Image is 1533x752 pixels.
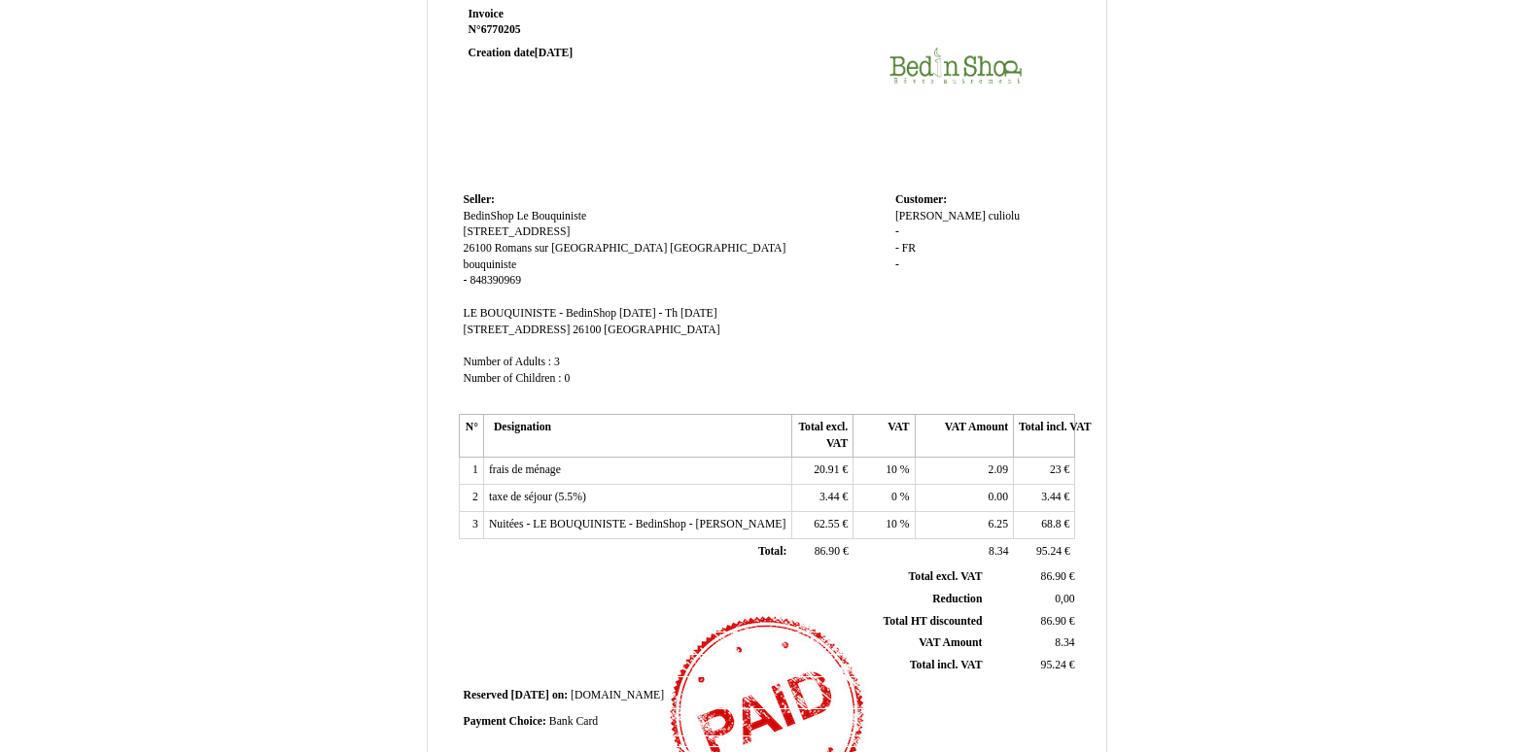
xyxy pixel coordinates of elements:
span: [DOMAIN_NAME] [571,689,664,701]
span: [DATE] [511,689,549,701]
span: [PERSON_NAME] [895,210,986,222]
span: VAT Amount [919,636,982,649]
th: Total incl. VAT [1014,415,1075,458]
span: Total incl. VAT [910,659,983,671]
strong: Creation date [469,47,574,59]
span: 95.24 [1041,659,1066,671]
span: 8.34 [1055,636,1074,649]
span: LE BOUQUINISTE - BedinShop [464,307,616,320]
td: € [791,458,853,485]
span: Total: [758,545,786,558]
td: % [854,458,915,485]
td: % [854,485,915,512]
th: VAT [854,415,915,458]
td: 3 [459,511,483,538]
th: Designation [483,415,791,458]
span: Romans sur [GEOGRAPHIC_DATA] [495,242,668,255]
span: 95.24 [1036,545,1062,558]
td: % [854,511,915,538]
span: Payment Choice: [464,715,546,728]
span: Total excl. VAT [909,570,983,583]
span: 26100 [464,242,492,255]
span: [GEOGRAPHIC_DATA] [604,324,719,336]
span: Bank Card [549,715,598,728]
span: 68.8 [1041,518,1061,530]
span: 6770205 [481,23,521,36]
td: € [1014,458,1075,485]
span: 0,00 [1055,593,1074,605]
td: € [791,511,853,538]
th: N° [459,415,483,458]
span: Reserved [464,689,508,701]
span: Number of Children : [464,372,562,385]
span: - [895,258,899,271]
span: 62.55 [814,518,839,530]
span: 0 [564,372,570,385]
th: Total excl. VAT [791,415,853,458]
span: FR [902,242,916,255]
span: Reduction [932,593,982,605]
strong: N° [469,22,701,38]
span: - [895,242,899,255]
td: € [986,566,1078,588]
span: Total HT discounted [883,615,982,628]
span: 3.44 [819,491,839,503]
span: [DATE] - Th [DATE] [619,307,717,320]
span: Customer: [895,193,947,206]
span: Nuitées - LE BOUQUINISTE - BedinShop - [PERSON_NAME] [489,518,785,530]
td: € [986,610,1078,632]
td: € [1014,511,1075,538]
span: - [464,274,468,287]
span: 86.90 [815,545,840,558]
img: logo [854,7,1070,153]
span: [STREET_ADDRESS] [464,225,571,238]
td: 2 [459,485,483,512]
span: 26100 [573,324,601,336]
span: Number of Adults : [464,356,552,368]
span: 23 [1050,463,1062,476]
span: 0 [891,491,897,503]
span: on: [552,689,568,701]
td: € [986,655,1078,677]
span: frais de ménage [489,463,561,476]
span: 3 [554,356,560,368]
span: 6.25 [989,518,1008,530]
td: € [791,485,853,512]
span: 86.90 [1041,615,1066,628]
span: 848390969 [470,274,521,287]
span: [STREET_ADDRESS] [464,324,571,336]
th: VAT Amount [915,415,1013,458]
span: 0.00 [989,491,1008,503]
span: 2.09 [989,463,1008,476]
td: € [1014,538,1075,565]
span: 10 [886,518,897,530]
span: - [895,225,899,238]
span: [GEOGRAPHIC_DATA] [670,242,785,255]
span: [DATE] [535,47,573,59]
td: € [1014,485,1075,512]
td: € [791,538,853,565]
span: Invoice [469,8,504,20]
span: culiolu [989,210,1020,222]
td: 1 [459,458,483,485]
span: 86.90 [1041,570,1066,583]
span: Seller: [464,193,495,206]
span: BedinShop Le Bouquiniste [464,210,587,222]
span: taxe de séjour (5.5%) [489,491,586,503]
span: bouquiniste [464,258,517,271]
span: 20.91 [814,463,839,476]
span: 10 [886,463,897,476]
span: 8.34 [989,545,1008,558]
span: 3.44 [1041,491,1061,503]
